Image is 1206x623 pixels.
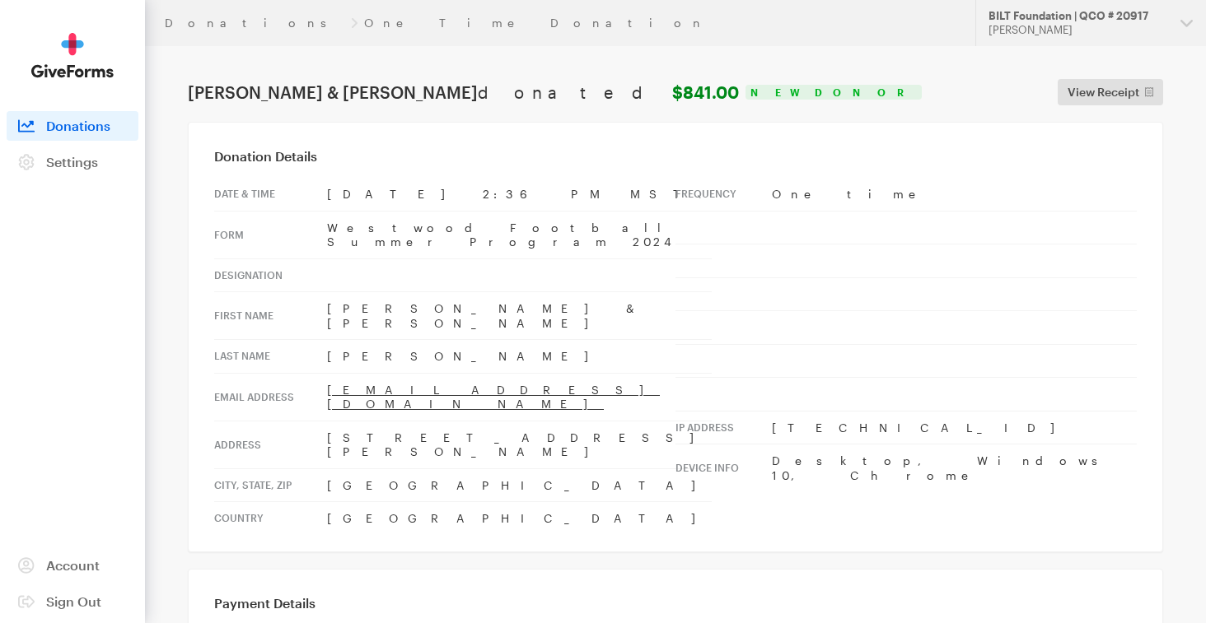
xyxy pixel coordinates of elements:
[188,82,739,102] h1: [PERSON_NAME] & [PERSON_NAME]
[214,595,1137,611] h3: Payment Details
[46,154,98,170] span: Settings
[675,444,772,492] th: Device info
[7,551,138,580] a: Account
[675,178,772,211] th: Frequency
[327,340,712,374] td: [PERSON_NAME]
[1068,82,1139,102] span: View Receipt
[214,340,327,374] th: Last Name
[7,587,138,616] a: Sign Out
[214,502,327,535] th: Country
[214,258,327,292] th: Designation
[214,292,327,340] th: First Name
[327,211,712,258] td: Westwood Football Summer Program 2024
[327,178,712,211] td: [DATE] 2:36 PM MST
[214,211,327,258] th: Form
[989,9,1167,23] div: BILT Foundation | QCO # 20917
[672,82,739,102] strong: $841.00
[214,148,1137,165] h3: Donation Details
[772,178,1137,211] td: One time
[675,411,772,444] th: IP address
[478,82,668,102] span: donated
[1058,79,1164,105] a: View Receipt
[31,33,114,78] img: GiveForms
[327,502,712,535] td: [GEOGRAPHIC_DATA]
[46,118,110,133] span: Donations
[165,16,344,30] a: Donations
[746,85,922,100] div: New Donor
[327,468,712,502] td: [GEOGRAPHIC_DATA]
[7,147,138,177] a: Settings
[772,444,1137,492] td: Desktop, Windows 10, Chrome
[327,383,660,411] a: [EMAIL_ADDRESS][DOMAIN_NAME]
[214,468,327,502] th: City, state, zip
[214,178,327,211] th: Date & time
[214,421,327,468] th: Address
[214,373,327,421] th: Email address
[46,557,100,573] span: Account
[989,23,1167,37] div: [PERSON_NAME]
[772,411,1137,444] td: [TECHNICAL_ID]
[7,111,138,141] a: Donations
[46,593,101,609] span: Sign Out
[327,421,712,468] td: [STREET_ADDRESS][PERSON_NAME]
[327,292,712,340] td: [PERSON_NAME] & [PERSON_NAME]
